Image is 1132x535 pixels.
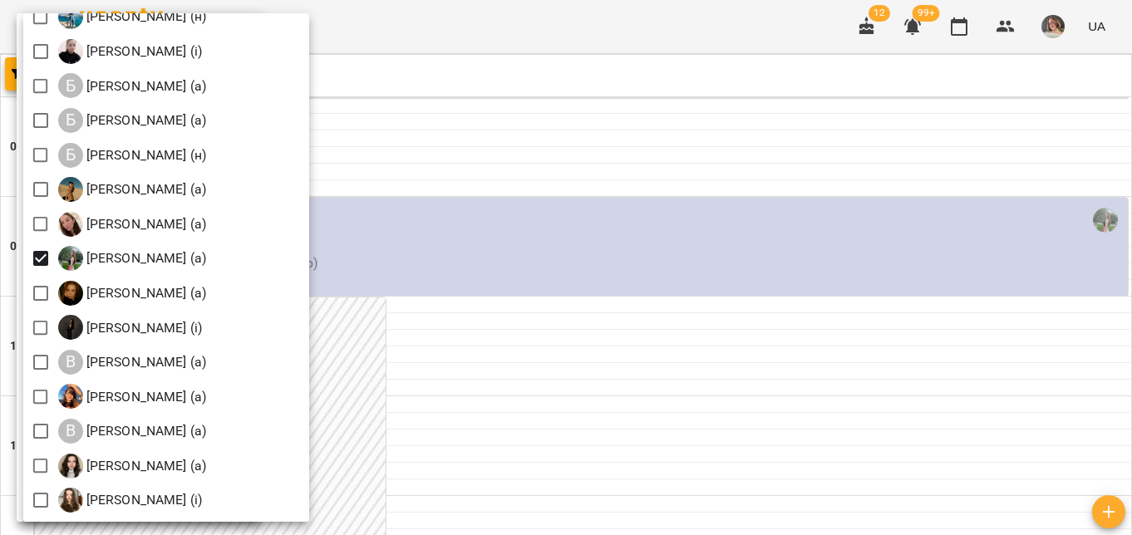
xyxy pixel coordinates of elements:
div: Вікторія Корнейко (а) [58,454,207,479]
img: В [58,315,83,340]
div: В [58,419,83,444]
a: Г [PERSON_NAME] (і) [58,488,203,513]
img: Б [58,39,83,64]
img: Г [58,488,83,513]
div: Біла Євгенія Олександрівна (а) [58,212,207,237]
a: Б [PERSON_NAME] (н) [58,143,207,168]
p: [PERSON_NAME] (а) [83,387,207,407]
a: В [PERSON_NAME] (а) [58,384,207,409]
div: Берковець Дарина Володимирівна (н) [58,4,207,29]
a: В [PERSON_NAME] (а) [58,350,207,375]
div: Б [58,108,83,133]
p: [PERSON_NAME] (н) [83,145,207,165]
img: Б [58,4,83,29]
p: [PERSON_NAME] (а) [83,179,207,199]
div: Богуш Альбіна (а) [58,73,207,98]
img: В [58,384,83,409]
div: Б [58,73,83,98]
p: [PERSON_NAME] (а) [83,248,207,268]
div: Биба Марія Олексіївна (і) [58,39,203,64]
a: Б [PERSON_NAME] (а) [58,108,207,133]
a: Б [PERSON_NAME] (а) [58,212,207,237]
div: Б [58,143,83,168]
a: В [PERSON_NAME] (а) [58,419,207,444]
p: [PERSON_NAME] (а) [83,421,207,441]
p: [PERSON_NAME] (а) [83,110,207,130]
p: [PERSON_NAME] (а) [83,214,207,234]
img: Б [58,246,83,271]
div: Валюшко Іванна (а) [58,350,207,375]
p: [PERSON_NAME] (а) [83,352,207,372]
div: Білокур Катерина (а) [58,246,207,271]
p: [PERSON_NAME] (н) [83,7,207,27]
img: Б [58,212,83,237]
div: Боднар Вікторія (а) [58,108,207,133]
p: [PERSON_NAME] (а) [83,283,207,303]
a: Б [PERSON_NAME] (н) [58,4,207,29]
a: Б [PERSON_NAME] (а) [58,177,207,202]
a: В [PERSON_NAME] (і) [58,315,203,340]
a: Б [PERSON_NAME] (а) [58,246,207,271]
p: [PERSON_NAME] (і) [83,318,203,338]
p: [PERSON_NAME] (а) [83,456,207,476]
div: Гайдукевич Анна (і) [58,488,203,513]
a: В [PERSON_NAME] (а) [58,454,207,479]
a: Б [PERSON_NAME] (а) [58,73,207,98]
p: [PERSON_NAME] (а) [83,76,207,96]
a: Б [PERSON_NAME] (і) [58,39,203,64]
p: [PERSON_NAME] (і) [83,42,203,61]
div: Білоскурська Олександра Романівна (а) [58,281,207,306]
div: Брежнєва Катерина Ігорівна (а) [58,177,207,202]
img: Б [58,281,83,306]
div: Войтенко Богдан (а) [58,419,207,444]
p: [PERSON_NAME] (і) [83,490,203,510]
div: Ваганова Юлія (і) [58,315,203,340]
img: В [58,454,83,479]
div: Вербова Єлизавета Сергіївна (а) [58,384,207,409]
img: Б [58,177,83,202]
a: Б [PERSON_NAME] (а) [58,281,207,306]
div: В [58,350,83,375]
